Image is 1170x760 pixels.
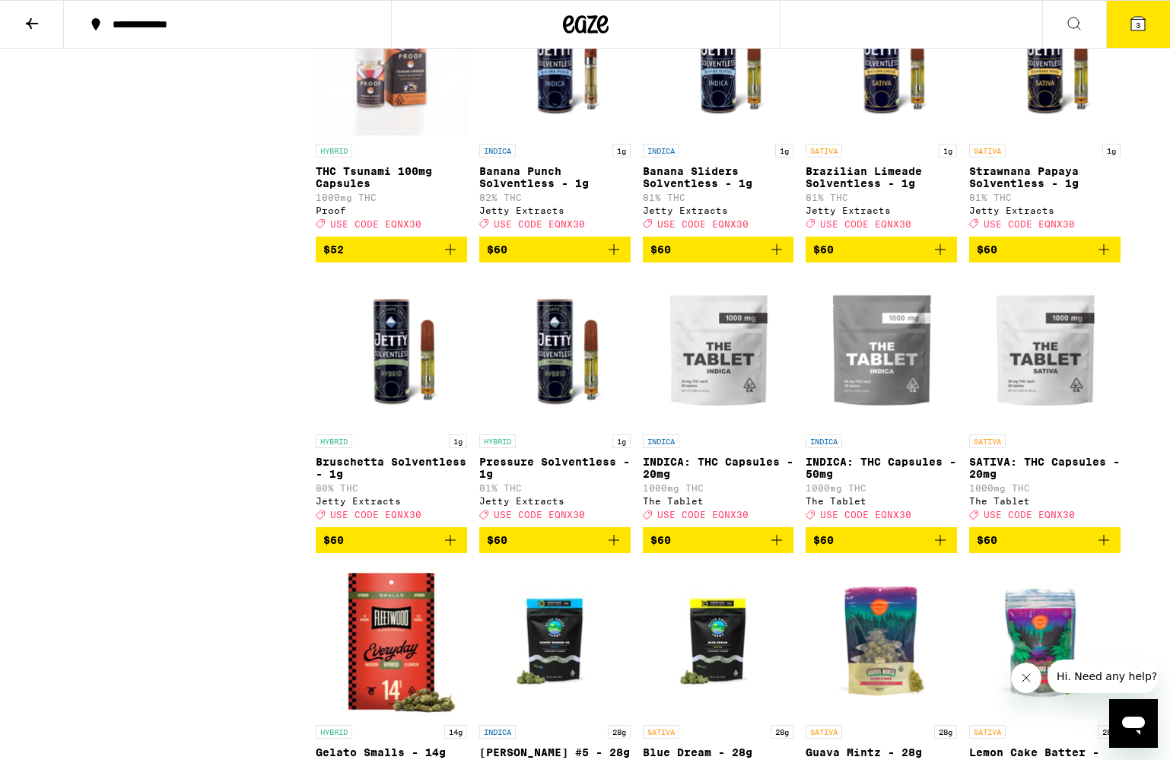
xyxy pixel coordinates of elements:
p: 1000mg THC [643,483,794,493]
a: Open page for INDICA: THC Capsules - 50mg from The Tablet [806,275,957,527]
img: Jetty Extracts - Bruschetta Solventless - 1g [316,275,467,427]
span: $52 [323,243,344,256]
span: USE CODE EQNX30 [984,219,1075,229]
p: Strawnana Papaya Solventless - 1g [969,165,1121,189]
p: THC Tsunami 100mg Capsules [316,165,467,189]
button: Add to bag [969,237,1121,262]
p: INDICA [479,144,516,157]
img: The Tablet - INDICA: THC Capsules - 20mg [643,275,794,427]
button: Add to bag [316,527,467,553]
span: USE CODE EQNX30 [657,219,749,229]
p: HYBRID [316,144,352,157]
span: USE CODE EQNX30 [494,510,585,520]
a: Open page for Bruschetta Solventless - 1g from Jetty Extracts [316,275,467,527]
div: The Tablet [806,496,957,506]
div: The Tablet [969,496,1121,506]
span: USE CODE EQNX30 [330,219,421,229]
p: 1000mg THC [806,483,957,493]
p: Bruschetta Solventless - 1g [316,456,467,480]
p: INDICA [643,144,679,157]
img: Fleetwood - Gelato Smalls - 14g [316,565,467,717]
p: 82% THC [479,192,631,202]
p: 1g [612,144,631,157]
div: The Tablet [643,496,794,506]
p: 81% THC [806,192,957,202]
p: Banana Punch Solventless - 1g [479,165,631,189]
iframe: Message from company [1048,660,1158,693]
p: SATIVA [806,144,842,157]
iframe: Close message [1011,663,1041,693]
span: $60 [813,243,834,256]
p: 28g [608,725,631,739]
div: Jetty Extracts [969,205,1121,215]
span: $60 [650,534,671,546]
p: SATIVA [969,725,1006,739]
img: Humboldt Farms - Lemon Cake Batter - 28g [969,565,1121,717]
button: Add to bag [806,527,957,553]
p: 81% THC [969,192,1121,202]
span: $60 [813,534,834,546]
p: SATIVA: THC Capsules - 20mg [969,456,1121,480]
button: Add to bag [643,527,794,553]
p: SATIVA [969,434,1006,448]
p: INDICA: THC Capsules - 50mg [806,456,957,480]
p: 14g [444,725,467,739]
p: HYBRID [479,434,516,448]
p: SATIVA [643,725,679,739]
button: Add to bag [479,527,631,553]
p: INDICA [806,434,842,448]
span: USE CODE EQNX30 [330,510,421,520]
p: 28g [1098,725,1121,739]
img: Glass House - Donny Burger #5 - 28g [479,565,631,717]
span: $60 [323,534,344,546]
img: The Tablet - SATIVA: THC Capsules - 20mg [969,275,1121,427]
p: INDICA [479,725,516,739]
p: Pressure Solventless - 1g [479,456,631,480]
span: $60 [487,534,507,546]
span: $60 [977,534,997,546]
p: 1g [939,144,957,157]
p: 81% THC [479,483,631,493]
div: Jetty Extracts [316,496,467,506]
button: Add to bag [969,527,1121,553]
div: Jetty Extracts [479,496,631,506]
p: 28g [771,725,793,739]
span: $60 [650,243,671,256]
p: Blue Dream - 28g [643,746,794,758]
img: Jetty Extracts - Pressure Solventless - 1g [479,275,631,427]
a: Open page for SATIVA: THC Capsules - 20mg from The Tablet [969,275,1121,527]
span: $60 [487,243,507,256]
span: USE CODE EQNX30 [984,510,1075,520]
div: Proof [316,205,467,215]
p: INDICA: THC Capsules - 20mg [643,456,794,480]
span: 3 [1136,21,1140,30]
p: 81% THC [643,192,794,202]
p: HYBRID [316,725,352,739]
p: 1g [612,434,631,448]
p: Brazilian Limeade Solventless - 1g [806,165,957,189]
button: Add to bag [479,237,631,262]
p: 1g [1102,144,1121,157]
p: 80% THC [316,483,467,493]
p: Banana Sliders Solventless - 1g [643,165,794,189]
button: Add to bag [643,237,794,262]
span: USE CODE EQNX30 [820,510,911,520]
p: SATIVA [969,144,1006,157]
p: 1000mg THC [316,192,467,202]
p: SATIVA [806,725,842,739]
div: Jetty Extracts [479,205,631,215]
iframe: Button to launch messaging window [1109,699,1158,748]
span: USE CODE EQNX30 [657,510,749,520]
img: Glass House - Blue Dream - 28g [643,565,794,717]
p: INDICA [643,434,679,448]
p: 1000mg THC [969,483,1121,493]
a: Open page for Pressure Solventless - 1g from Jetty Extracts [479,275,631,527]
div: Jetty Extracts [643,205,794,215]
span: USE CODE EQNX30 [820,219,911,229]
p: HYBRID [316,434,352,448]
button: 3 [1106,1,1170,48]
p: 28g [934,725,957,739]
span: $60 [977,243,997,256]
img: Humboldt Farms - Guava Mintz - 28g [806,565,957,717]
